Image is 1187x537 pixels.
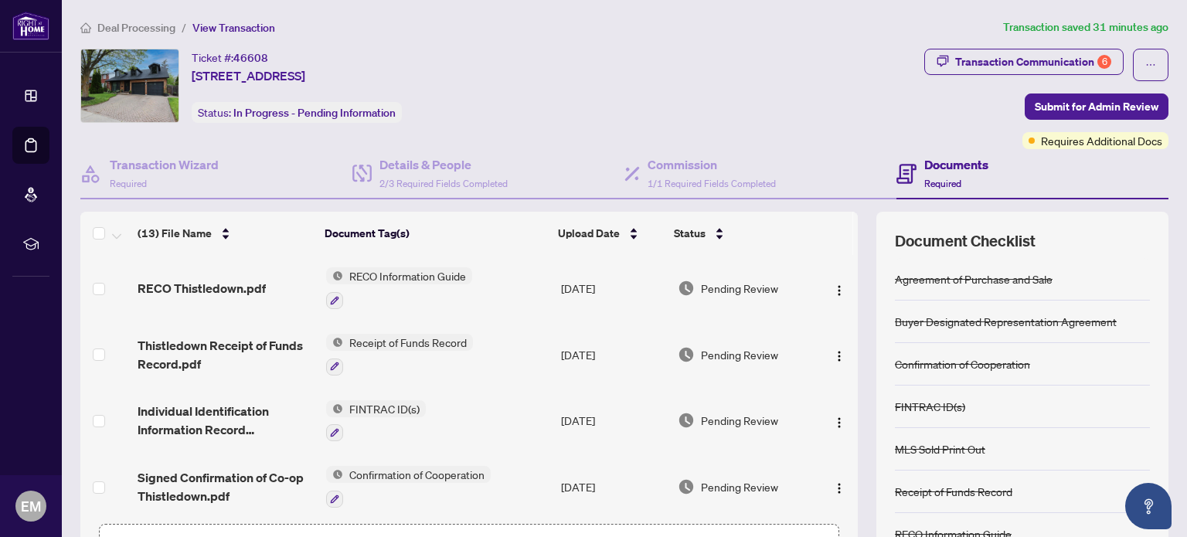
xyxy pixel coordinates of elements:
[192,49,268,66] div: Ticket #:
[955,49,1111,74] div: Transaction Communication
[343,267,472,284] span: RECO Information Guide
[674,225,706,242] span: Status
[833,482,845,495] img: Logo
[701,412,778,429] span: Pending Review
[555,321,672,388] td: [DATE]
[1145,59,1156,70] span: ellipsis
[924,49,1124,75] button: Transaction Communication6
[827,342,852,367] button: Logo
[678,280,695,297] img: Document Status
[924,155,988,174] h4: Documents
[555,255,672,321] td: [DATE]
[668,212,812,255] th: Status
[924,178,961,189] span: Required
[138,279,266,297] span: RECO Thistledown.pdf
[326,400,426,442] button: Status IconFINTRAC ID(s)
[138,402,313,439] span: Individual Identification Information Record Thistledown.pdf
[701,478,778,495] span: Pending Review
[555,388,672,454] td: [DATE]
[192,21,275,35] span: View Transaction
[833,350,845,362] img: Logo
[895,398,965,415] div: FINTRAC ID(s)
[326,334,343,351] img: Status Icon
[827,408,852,433] button: Logo
[648,178,776,189] span: 1/1 Required Fields Completed
[1041,132,1162,149] span: Requires Additional Docs
[318,212,553,255] th: Document Tag(s)
[648,155,776,174] h4: Commission
[827,474,852,499] button: Logo
[326,466,343,483] img: Status Icon
[138,468,313,505] span: Signed Confirmation of Co-op Thistledown.pdf
[182,19,186,36] li: /
[343,466,491,483] span: Confirmation of Cooperation
[97,21,175,35] span: Deal Processing
[833,284,845,297] img: Logo
[678,478,695,495] img: Document Status
[110,178,147,189] span: Required
[1003,19,1168,36] article: Transaction saved 31 minutes ago
[678,346,695,363] img: Document Status
[1125,483,1172,529] button: Open asap
[833,416,845,429] img: Logo
[701,346,778,363] span: Pending Review
[326,267,472,309] button: Status IconRECO Information Guide
[678,412,695,429] img: Document Status
[326,267,343,284] img: Status Icon
[827,276,852,301] button: Logo
[21,495,41,517] span: EM
[343,400,426,417] span: FINTRAC ID(s)
[379,178,508,189] span: 2/3 Required Fields Completed
[233,106,396,120] span: In Progress - Pending Information
[895,313,1117,330] div: Buyer Designated Representation Agreement
[895,440,985,457] div: MLS Sold Print Out
[1025,93,1168,120] button: Submit for Admin Review
[555,454,672,520] td: [DATE]
[343,334,473,351] span: Receipt of Funds Record
[895,483,1012,500] div: Receipt of Funds Record
[81,49,179,122] img: IMG-W12203609_1.jpg
[326,334,473,376] button: Status IconReceipt of Funds Record
[1035,94,1158,119] span: Submit for Admin Review
[701,280,778,297] span: Pending Review
[192,102,402,123] div: Status:
[895,355,1030,372] div: Confirmation of Cooperation
[233,51,268,65] span: 46608
[326,400,343,417] img: Status Icon
[80,22,91,33] span: home
[12,12,49,40] img: logo
[552,212,667,255] th: Upload Date
[1097,55,1111,69] div: 6
[895,270,1053,287] div: Agreement of Purchase and Sale
[895,230,1036,252] span: Document Checklist
[131,212,318,255] th: (13) File Name
[558,225,620,242] span: Upload Date
[110,155,219,174] h4: Transaction Wizard
[379,155,508,174] h4: Details & People
[138,225,212,242] span: (13) File Name
[192,66,305,85] span: [STREET_ADDRESS]
[138,336,313,373] span: Thistledown Receipt of Funds Record.pdf
[326,466,491,508] button: Status IconConfirmation of Cooperation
